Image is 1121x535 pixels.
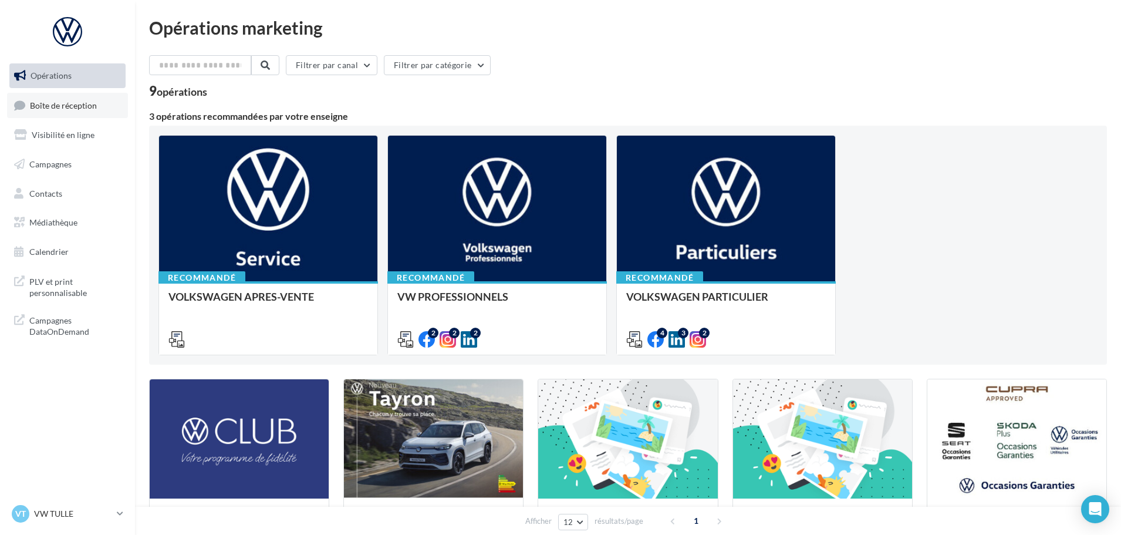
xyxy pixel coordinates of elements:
a: Visibilité en ligne [7,123,128,147]
span: Médiathèque [29,217,77,227]
div: 2 [449,328,460,338]
div: 3 [678,328,688,338]
div: opérations [157,86,207,97]
div: 3 opérations recommandées par votre enseigne [149,112,1107,121]
button: Filtrer par canal [286,55,377,75]
p: VW TULLE [34,508,112,520]
span: Campagnes [29,159,72,169]
span: Boîte de réception [30,100,97,110]
div: Recommandé [616,271,703,284]
span: VOLKSWAGEN APRES-VENTE [168,290,314,303]
div: Open Intercom Messenger [1081,495,1109,523]
span: 12 [563,517,573,527]
a: Campagnes [7,152,128,177]
span: résultats/page [595,516,643,527]
span: Campagnes DataOnDemand [29,312,121,338]
button: 12 [558,514,588,530]
a: PLV et print personnalisable [7,269,128,304]
button: Filtrer par catégorie [384,55,491,75]
div: 2 [470,328,481,338]
div: Opérations marketing [149,19,1107,36]
span: PLV et print personnalisable [29,274,121,299]
div: 9 [149,85,207,97]
div: Recommandé [158,271,245,284]
span: Afficher [525,516,552,527]
a: Campagnes DataOnDemand [7,308,128,342]
span: Visibilité en ligne [32,130,94,140]
span: Contacts [29,188,62,198]
a: VT VW TULLE [9,503,126,525]
span: VT [15,508,26,520]
span: 1 [687,512,705,530]
span: Opérations [31,70,72,80]
span: VOLKSWAGEN PARTICULIER [626,290,768,303]
div: 2 [428,328,438,338]
div: 4 [657,328,667,338]
a: Médiathèque [7,210,128,235]
a: Boîte de réception [7,93,128,118]
a: Calendrier [7,240,128,264]
span: Calendrier [29,247,69,257]
span: VW PROFESSIONNELS [397,290,508,303]
a: Opérations [7,63,128,88]
div: 2 [699,328,710,338]
div: Recommandé [387,271,474,284]
a: Contacts [7,181,128,206]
